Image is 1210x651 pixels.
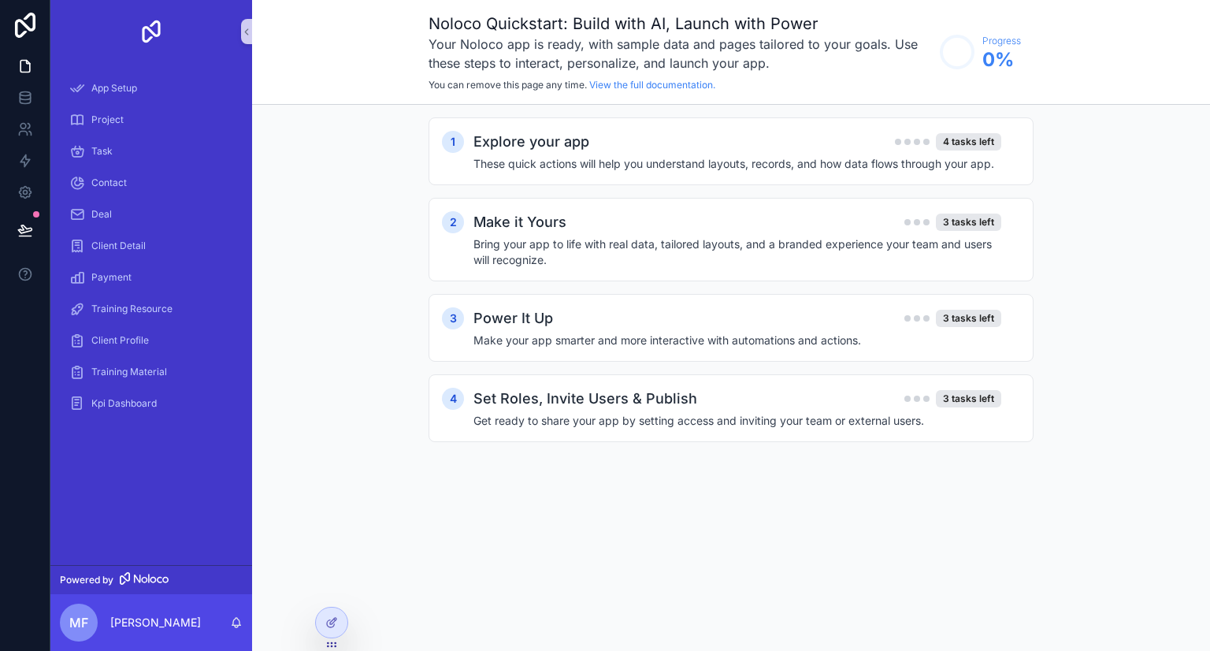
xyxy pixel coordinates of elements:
div: 3 tasks left [936,310,1001,327]
a: Client Profile [60,326,243,355]
span: Project [91,113,124,126]
a: Deal [60,200,243,229]
h4: Make your app smarter and more interactive with automations and actions. [473,333,1001,348]
a: Contact [60,169,243,197]
span: Training Material [91,366,167,378]
a: Client Detail [60,232,243,260]
img: App logo [139,19,164,44]
span: Kpi Dashboard [91,397,157,410]
span: Client Detail [91,240,146,252]
div: 3 tasks left [936,390,1001,407]
span: MF [69,613,88,632]
a: Kpi Dashboard [60,389,243,418]
span: Training Resource [91,303,173,315]
span: 0 % [982,47,1021,73]
div: 2 [442,211,464,233]
span: Deal [91,208,112,221]
div: 3 tasks left [936,214,1001,231]
h4: Bring your app to life with real data, tailored layouts, and a branded experience your team and u... [473,236,1001,268]
h4: Get ready to share your app by setting access and inviting your team or external users. [473,413,1001,429]
span: Powered by [60,574,113,586]
a: Project [60,106,243,134]
a: Task [60,137,243,166]
a: Training Resource [60,295,243,323]
a: Powered by [50,565,252,594]
div: scrollable content [50,63,252,438]
h2: Make it Yours [473,211,566,233]
span: Progress [982,35,1021,47]
h4: These quick actions will help you understand layouts, records, and how data flows through your app. [473,156,1001,172]
p: [PERSON_NAME] [110,615,201,631]
h1: Noloco Quickstart: Build with AI, Launch with Power [429,13,932,35]
span: Payment [91,271,132,284]
h2: Set Roles, Invite Users & Publish [473,388,697,410]
a: View the full documentation. [589,79,715,91]
h3: Your Noloco app is ready, with sample data and pages tailored to your goals. Use these steps to i... [429,35,932,73]
div: 4 [442,388,464,410]
h2: Power It Up [473,307,553,329]
a: Payment [60,263,243,292]
div: 4 tasks left [936,133,1001,151]
span: App Setup [91,82,137,95]
div: 3 [442,307,464,329]
span: You can remove this page any time. [429,79,587,91]
div: scrollable content [252,105,1210,485]
span: Task [91,145,113,158]
h2: Explore your app [473,131,589,153]
div: 1 [442,131,464,153]
span: Contact [91,177,127,189]
span: Client Profile [91,334,149,347]
a: App Setup [60,74,243,102]
a: Training Material [60,358,243,386]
